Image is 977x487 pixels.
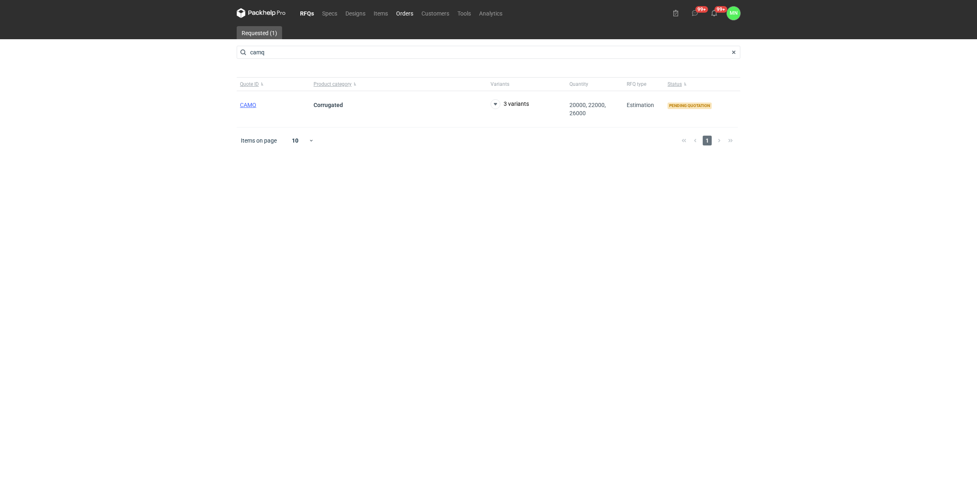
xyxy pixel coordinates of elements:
[314,102,343,108] strong: Corrugated
[703,136,712,145] span: 1
[708,7,721,20] button: 99+
[453,8,475,18] a: Tools
[727,7,740,20] div: Małgorzata Nowotna
[310,78,487,91] button: Product category
[668,81,682,87] span: Status
[491,99,529,109] button: 3 variants
[623,91,664,127] div: Estimation
[664,78,738,91] button: Status
[240,102,256,108] a: CAMQ
[627,81,646,87] span: RFQ type
[241,136,277,145] span: Items on page
[240,81,259,87] span: Quote ID
[475,8,506,18] a: Analytics
[727,7,740,20] button: MN
[237,26,282,39] a: Requested (1)
[370,8,392,18] a: Items
[417,8,453,18] a: Customers
[318,8,341,18] a: Specs
[296,8,318,18] a: RFQs
[237,78,310,91] button: Quote ID
[688,7,701,20] button: 99+
[668,103,712,109] span: Pending quotation
[569,102,606,116] span: 20000, 22000, 26000
[569,81,588,87] span: Quantity
[282,135,309,146] div: 10
[314,81,352,87] span: Product category
[237,8,286,18] svg: Packhelp Pro
[392,8,417,18] a: Orders
[341,8,370,18] a: Designs
[491,81,509,87] span: Variants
